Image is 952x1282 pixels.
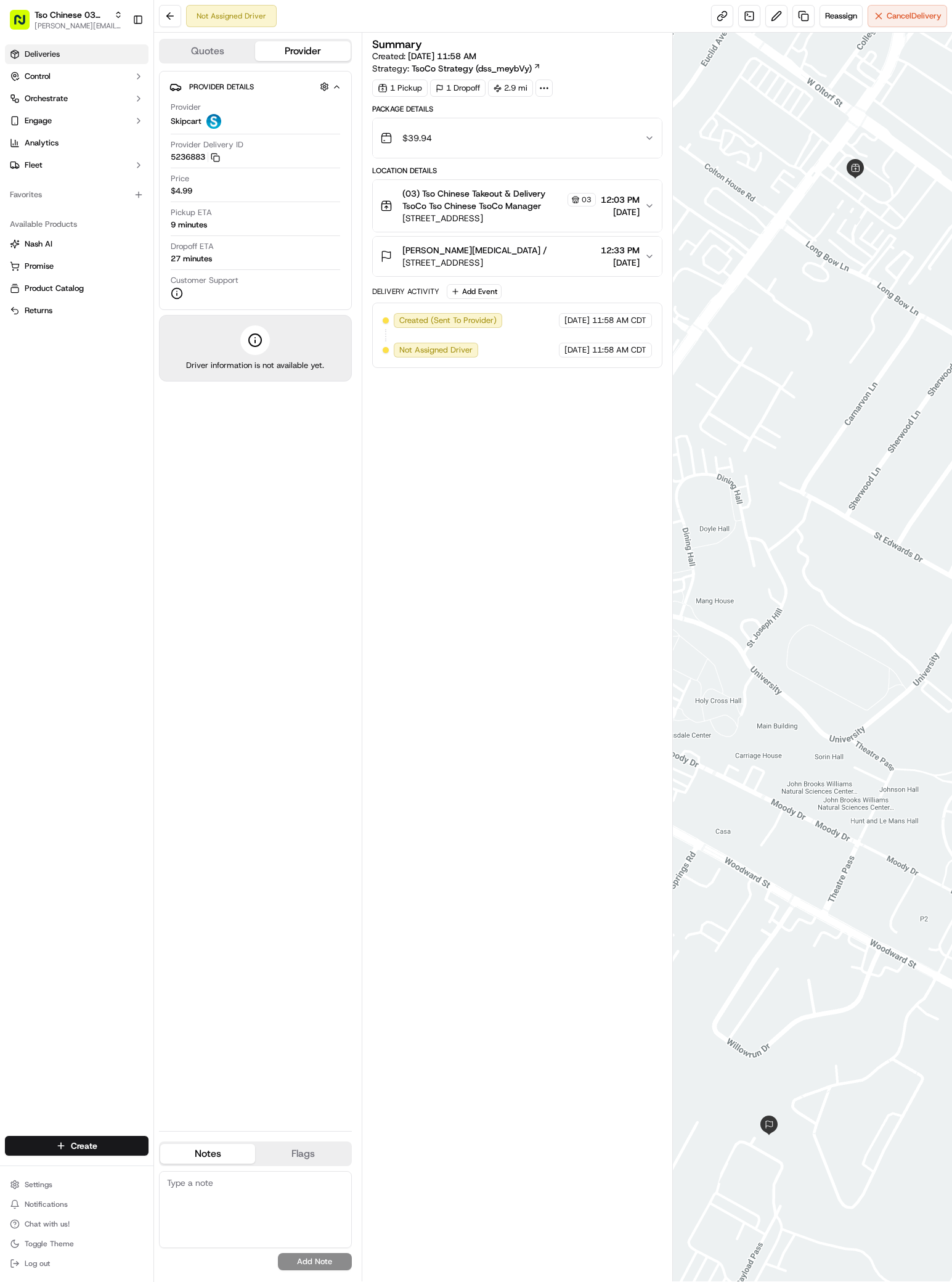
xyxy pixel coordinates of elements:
div: Location Details [372,166,662,176]
button: (03) Tso Chinese Takeout & Delivery TsoCo Tso Chinese TsoCo Manager03[STREET_ADDRESS]12:03 PM[DATE] [373,180,662,232]
span: Deliveries [25,49,60,60]
div: 📗 [12,277,22,287]
button: Provider Details [169,76,341,97]
div: 9 minutes [171,219,207,231]
span: 12:33 PM [601,244,640,256]
span: Provider [171,102,201,113]
span: Promise [25,261,54,272]
a: Promise [10,261,144,272]
button: Toggle Theme [5,1235,148,1252]
span: 11:58 AM CDT [592,315,646,326]
button: Orchestrate [5,89,148,108]
span: Skipcart [171,116,201,127]
span: [PERSON_NAME] (Store Manager) [38,224,162,234]
button: Reassign [820,5,863,27]
span: Log out [25,1259,50,1268]
p: Welcome 👋 [12,49,224,69]
div: We're available if you need us! [55,130,169,140]
button: 5236883 [171,152,220,163]
button: Fleet [5,155,148,175]
span: [PERSON_NAME][EMAIL_ADDRESS][DOMAIN_NAME] [35,21,123,31]
span: [PERSON_NAME][MEDICAL_DATA] / [402,244,547,256]
span: • [102,191,107,201]
span: $39.94 [402,132,432,144]
button: Provider [255,41,350,61]
span: [DATE] [171,224,197,234]
span: 12:03 PM [601,194,640,206]
span: Fleet [25,160,43,171]
button: Tso Chinese 03 TsoCo [35,9,109,21]
span: Not Assigned Driver [399,345,473,356]
span: Pickup ETA [171,207,212,218]
span: [DATE] [564,315,590,326]
div: 1 Dropoff [430,80,486,97]
span: • [165,224,169,234]
span: Price [171,173,189,184]
img: Antonia (Store Manager) [12,213,32,232]
h3: Summary [372,39,422,50]
button: $39.94 [373,118,662,158]
button: Settings [5,1176,148,1193]
div: Start new chat [55,118,202,130]
span: Control [25,71,51,82]
img: 1736555255976-a54dd68f-1ca7-489b-9aae-adbdc363a1c4 [25,192,35,202]
button: Tso Chinese 03 TsoCo[PERSON_NAME][EMAIL_ADDRESS][DOMAIN_NAME] [5,5,128,35]
span: Notifications [25,1199,68,1209]
span: Pylon [123,306,149,315]
div: 💻 [104,277,114,287]
button: Add Event [447,284,502,299]
span: Create [71,1140,97,1152]
span: 11:58 AM CDT [592,345,646,356]
a: Returns [10,305,144,316]
span: Analytics [25,137,59,149]
span: [DATE] [601,256,640,269]
span: Reassign [825,10,857,22]
img: 1736555255976-a54dd68f-1ca7-489b-9aae-adbdc363a1c4 [12,118,35,140]
button: Start new chat [210,121,224,136]
span: Engage [25,115,52,126]
span: [DATE] [601,206,640,218]
a: 📗Knowledge Base [7,271,99,293]
span: Created (Sent To Provider) [399,315,497,326]
span: $4.99 [171,186,192,197]
span: Nash AI [25,239,52,250]
span: Driver information is not available yet. [186,360,324,371]
span: Created: [372,50,476,62]
div: Strategy: [372,62,541,75]
a: 💻API Documentation [99,271,203,293]
span: Cancel Delivery [887,10,942,22]
a: Deliveries [5,44,148,64]
span: [PERSON_NAME] [38,191,100,201]
button: Flags [255,1144,350,1164]
span: Knowledge Base [25,276,94,288]
button: Chat with us! [5,1215,148,1233]
span: API Documentation [116,276,198,288]
span: Returns [25,305,52,316]
button: CancelDelivery [868,5,947,27]
span: [DATE] [564,345,590,356]
div: Favorites [5,185,148,205]
a: TsoCo Strategy (dss_meybVy) [412,62,541,75]
a: Powered byPylon [87,305,149,315]
button: See all [191,158,224,173]
span: 03 [582,195,592,205]
img: 8571987876998_91fb9ceb93ad5c398215_72.jpg [26,118,48,140]
div: Delivery Activity [372,287,439,296]
button: Promise [5,256,148,276]
button: Quotes [160,41,255,61]
span: Settings [25,1180,52,1190]
div: 2.9 mi [488,80,533,97]
button: Engage [5,111,148,131]
span: Product Catalog [25,283,84,294]
div: Available Products [5,214,148,234]
span: Orchestrate [25,93,68,104]
button: Product Catalog [5,279,148,298]
button: [PERSON_NAME][MEDICAL_DATA] /[STREET_ADDRESS]12:33 PM[DATE] [373,237,662,276]
img: Nash [12,12,37,37]
button: Nash AI [5,234,148,254]
input: Got a question? Start typing here... [32,80,222,92]
button: Log out [5,1255,148,1272]
span: [DATE] 11:58 AM [408,51,476,62]
span: Toggle Theme [25,1239,74,1249]
button: Notes [160,1144,255,1164]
